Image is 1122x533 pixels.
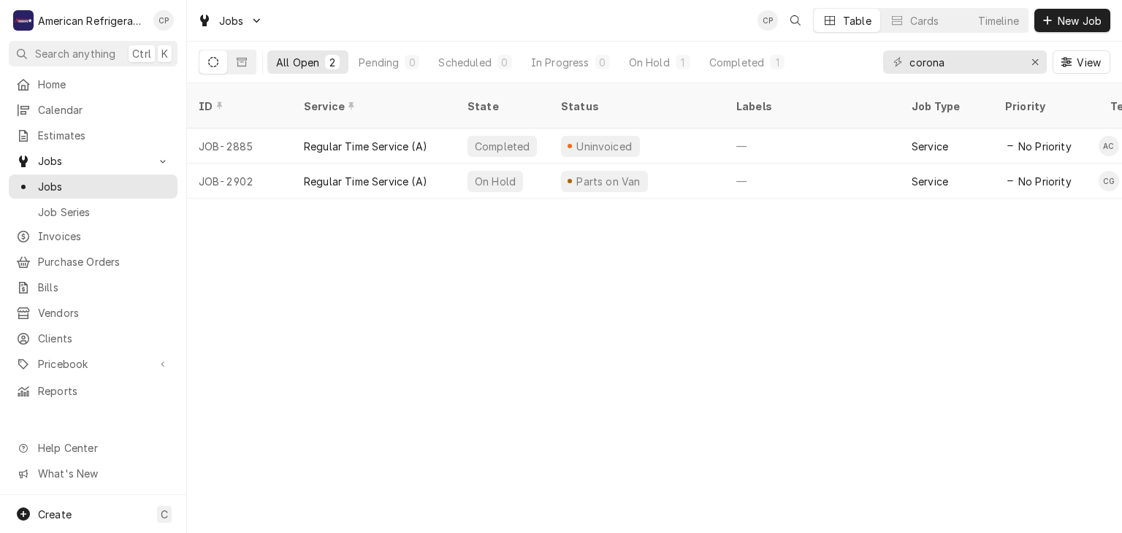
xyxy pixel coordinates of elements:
div: CP [153,10,174,31]
button: Search anythingCtrlK [9,41,178,66]
div: Parts on Van [575,174,642,189]
span: C [161,507,168,522]
span: K [161,46,168,61]
div: Labels [736,99,888,114]
span: Clients [38,331,170,346]
div: CP [757,10,778,31]
span: Estimates [38,128,170,143]
div: Uninvoiced [575,139,634,154]
span: Bills [38,280,170,295]
a: Reports [9,379,178,403]
a: Job Series [9,200,178,224]
div: On Hold [473,174,517,189]
div: Table [843,13,871,28]
div: AC [1099,136,1119,156]
span: Help Center [38,440,169,456]
span: Calendar [38,102,170,118]
span: Pricebook [38,356,148,372]
div: American Refrigeration LLC's Avatar [13,10,34,31]
div: Cards [910,13,939,28]
div: Pending [359,55,399,70]
button: Open search [784,9,807,32]
a: Purchase Orders [9,250,178,274]
div: Service [304,99,441,114]
div: Timeline [978,13,1019,28]
div: JOB-2885 [187,129,292,164]
a: Home [9,72,178,96]
div: Completed [473,139,531,154]
a: Bills [9,275,178,299]
a: Go to Jobs [191,9,269,33]
div: 0 [500,55,509,70]
div: Cordel Pyle's Avatar [153,10,174,31]
div: Status [561,99,710,114]
div: Job Type [912,99,982,114]
span: Ctrl [132,46,151,61]
div: Service [912,174,948,189]
a: Go to Jobs [9,149,178,173]
div: Cordel Pyle's Avatar [757,10,778,31]
div: Carlos Garcia's Avatar [1099,171,1119,191]
div: 1 [773,55,782,70]
span: Jobs [38,153,148,169]
div: ID [199,99,278,114]
a: Go to What's New [9,461,178,486]
div: 2 [328,55,337,70]
div: 1 [679,55,687,70]
a: Estimates [9,123,178,147]
div: A [13,10,34,31]
div: Regular Time Service (A) [304,139,427,154]
div: Scheduled [438,55,491,70]
div: 0 [598,55,607,70]
span: Home [38,77,170,92]
div: Alvaro Cuenca's Avatar [1099,136,1119,156]
div: American Refrigeration LLC [38,13,145,28]
span: Search anything [35,46,115,61]
div: All Open [276,55,319,70]
span: Invoices [38,229,170,244]
span: View [1074,55,1104,70]
div: 0 [408,55,416,70]
input: Keyword search [909,50,1019,74]
a: Calendar [9,98,178,122]
span: What's New [38,466,169,481]
span: Purchase Orders [38,254,170,269]
span: New Job [1055,13,1104,28]
a: Go to Help Center [9,436,178,460]
button: View [1053,50,1110,74]
div: Completed [709,55,764,70]
div: — [725,129,900,164]
a: Vendors [9,301,178,325]
span: Reports [38,383,170,399]
button: Erase input [1023,50,1047,74]
span: No Priority [1018,174,1072,189]
div: State [467,99,538,114]
div: JOB-2902 [187,164,292,199]
span: Job Series [38,204,170,220]
a: Jobs [9,175,178,199]
div: — [725,164,900,199]
div: Regular Time Service (A) [304,174,427,189]
a: Invoices [9,224,178,248]
div: CG [1099,171,1119,191]
span: Create [38,508,72,521]
span: Jobs [38,179,170,194]
div: In Progress [531,55,589,70]
div: On Hold [629,55,670,70]
span: No Priority [1018,139,1072,154]
a: Go to Pricebook [9,352,178,376]
button: New Job [1034,9,1110,32]
span: Vendors [38,305,170,321]
a: Clients [9,326,178,350]
span: Jobs [219,13,244,28]
div: Service [912,139,948,154]
div: Priority [1005,99,1084,114]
